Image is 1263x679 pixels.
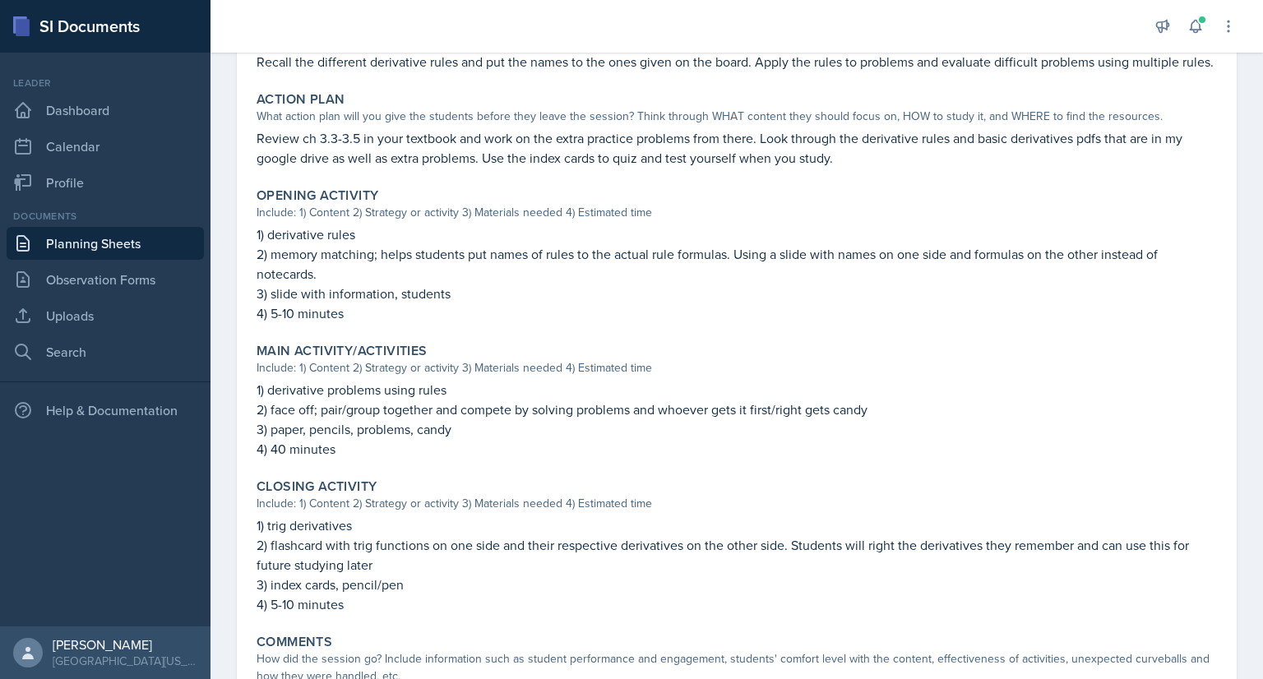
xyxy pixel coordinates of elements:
[257,343,428,359] label: Main Activity/Activities
[7,130,204,163] a: Calendar
[7,94,204,127] a: Dashboard
[7,227,204,260] a: Planning Sheets
[257,535,1217,575] p: 2) flashcard with trig functions on one side and their respective derivatives on the other side. ...
[7,335,204,368] a: Search
[257,575,1217,594] p: 3) index cards, pencil/pen
[257,380,1217,400] p: 1) derivative problems using rules
[257,224,1217,244] p: 1) derivative rules
[7,394,204,427] div: Help & Documentation
[257,204,1217,221] div: Include: 1) Content 2) Strategy or activity 3) Materials needed 4) Estimated time
[53,636,197,653] div: [PERSON_NAME]
[7,76,204,90] div: Leader
[257,515,1217,535] p: 1) trig derivatives
[7,299,204,332] a: Uploads
[257,400,1217,419] p: 2) face off; pair/group together and compete by solving problems and whoever gets it first/right ...
[257,478,377,495] label: Closing Activity
[257,244,1217,284] p: 2) memory matching; helps students put names of rules to the actual rule formulas. Using a slide ...
[257,187,378,204] label: Opening Activity
[257,594,1217,614] p: 4) 5-10 minutes
[257,359,1217,376] div: Include: 1) Content 2) Strategy or activity 3) Materials needed 4) Estimated time
[7,263,204,296] a: Observation Forms
[257,52,1217,72] p: Recall the different derivative rules and put the names to the ones given on the board. Apply the...
[257,495,1217,512] div: Include: 1) Content 2) Strategy or activity 3) Materials needed 4) Estimated time
[257,128,1217,168] p: Review ch 3.3-3.5 in your textbook and work on the extra practice problems from there. Look throu...
[7,209,204,224] div: Documents
[257,419,1217,439] p: 3) paper, pencils, problems, candy
[257,284,1217,303] p: 3) slide with information, students
[257,91,345,108] label: Action Plan
[257,108,1217,125] div: What action plan will you give the students before they leave the session? Think through WHAT con...
[257,634,332,650] label: Comments
[257,303,1217,323] p: 4) 5-10 minutes
[257,439,1217,459] p: 4) 40 minutes
[7,166,204,199] a: Profile
[53,653,197,669] div: [GEOGRAPHIC_DATA][US_STATE] in [GEOGRAPHIC_DATA]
